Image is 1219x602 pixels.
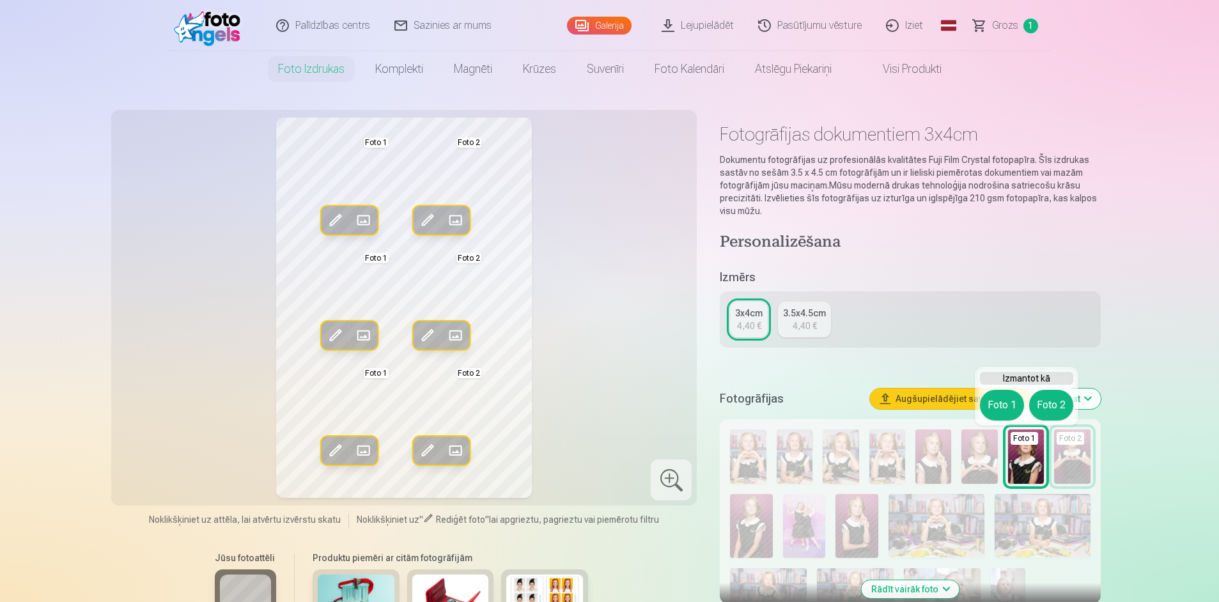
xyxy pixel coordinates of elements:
span: Grozs [992,18,1018,33]
a: Krūzes [508,51,571,87]
a: 3.5x4.5cm4,40 € [778,302,831,337]
button: Augšupielādējiet savas bildes [870,389,1032,409]
div: 3x4cm [735,307,763,320]
h5: Fotogrāfijas [720,390,859,408]
span: lai apgrieztu, pagrieztu vai piemērotu filtru [489,514,659,525]
span: Rediģēt foto [436,514,485,525]
div: 4,40 € [737,320,761,332]
span: Noklikšķiniet uz attēla, lai atvērtu izvērstu skatu [149,513,341,526]
p: Dokumentu fotogrāfijas uz profesionālās kvalitātes Fuji Film Crystal fotopapīra. Šīs izdrukas sas... [720,153,1100,217]
span: 1 [1023,19,1038,33]
a: Galerija [567,17,632,35]
div: 3.5x4.5cm [783,307,826,320]
h5: Izmērs [720,268,1100,286]
span: " [419,514,423,525]
button: Rādīt vairāk foto [861,580,959,598]
a: Foto kalendāri [639,51,740,87]
img: /fa1 [174,5,247,46]
span: Noklikšķiniet uz [357,514,419,525]
a: Atslēgu piekariņi [740,51,847,87]
h4: Personalizēšana [720,233,1100,253]
h6: Produktu piemēri ar citām fotogrāfijām [307,552,593,564]
h6: Jūsu fotoattēli [215,552,276,564]
a: Foto izdrukas [263,51,360,87]
div: Foto 1 [1011,432,1038,445]
a: 3x4cm4,40 € [730,302,768,337]
button: Foto 2 [1029,390,1073,421]
a: Visi produkti [847,51,957,87]
a: Magnēti [439,51,508,87]
h6: Izmantot kā [980,372,1073,385]
h1: Fotogrāfijas dokumentiem 3x4cm [720,123,1100,146]
a: Suvenīri [571,51,639,87]
span: " [485,514,489,525]
a: Komplekti [360,51,439,87]
div: 4,40 € [793,320,817,332]
button: Foto 1 [980,390,1024,421]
